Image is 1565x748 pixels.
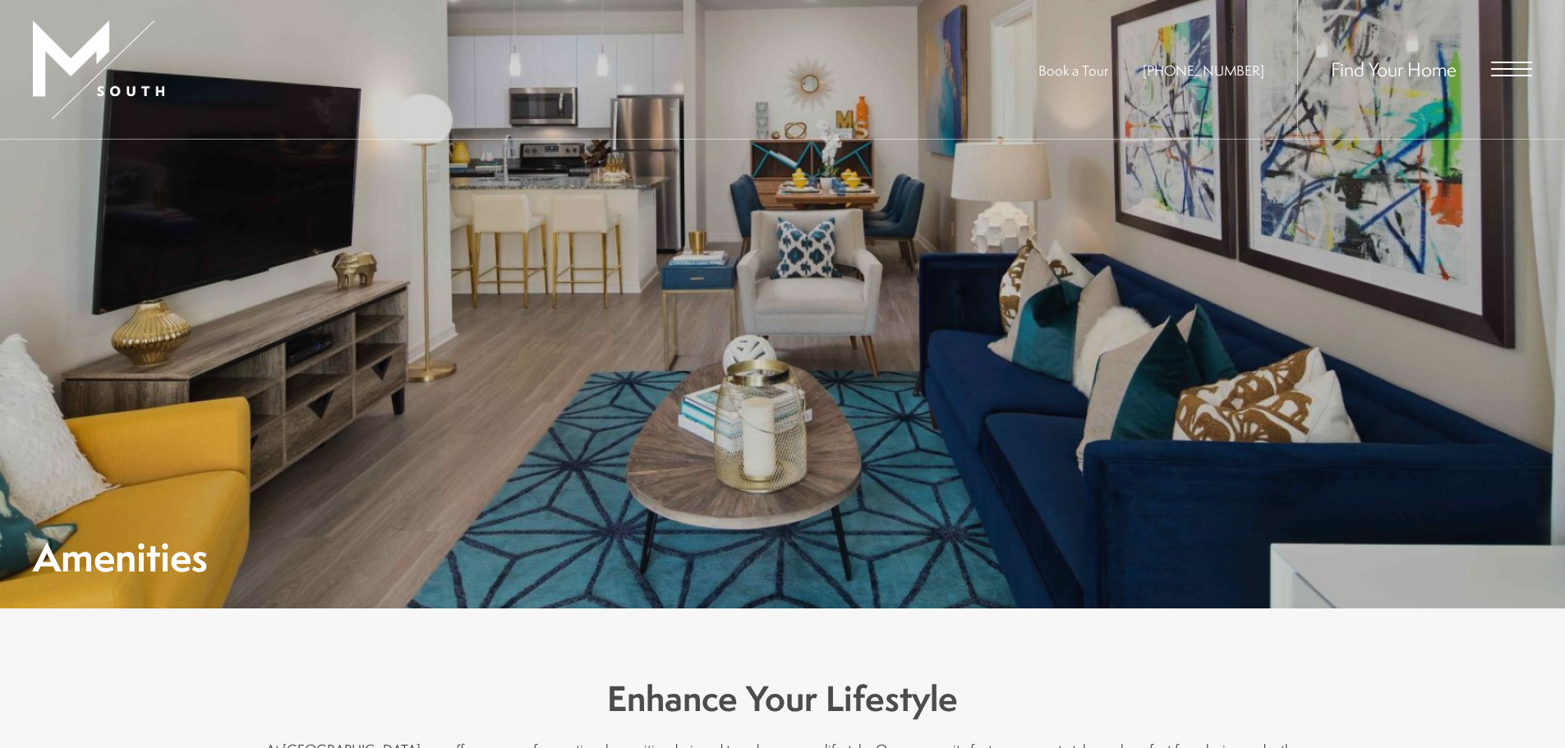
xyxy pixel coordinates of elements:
[249,674,1317,723] h3: Enhance Your Lifestyle
[1038,61,1108,80] a: Book a Tour
[1331,56,1457,82] a: Find Your Home
[33,539,208,576] h1: Amenities
[1143,61,1264,80] span: [PHONE_NUMBER]
[1491,62,1532,76] button: Open Menu
[1143,61,1264,80] a: Call Us at 813-570-8014
[33,21,164,119] img: MSouth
